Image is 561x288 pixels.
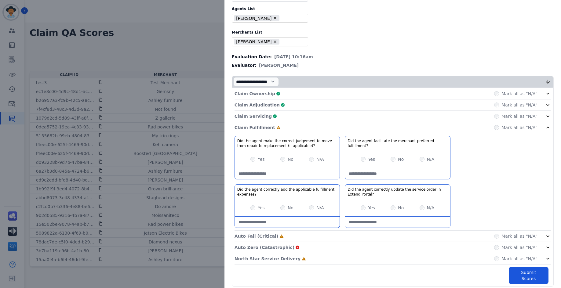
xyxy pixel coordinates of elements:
[258,156,265,162] label: Yes
[234,39,279,45] li: [PERSON_NAME]
[273,39,277,44] button: Remove Ashley - Reguard
[237,187,337,197] h3: Did the agent correctly add the applicable fulfillment expenses?
[501,113,537,119] label: Mark all as "N/A"
[501,244,537,250] label: Mark all as "N/A"
[235,91,275,97] p: Claim Ownership
[348,139,447,148] h3: Did the agent facilitate the merchant-preferred fulfillment?
[316,205,324,211] label: N/A
[259,62,299,68] span: [PERSON_NAME]
[509,267,548,284] button: Submit Scores
[368,205,375,211] label: Yes
[501,91,537,97] label: Mark all as "N/A"
[234,15,279,21] li: [PERSON_NAME]
[398,156,404,162] label: No
[235,113,272,119] p: Claim Servicing
[398,205,404,211] label: No
[237,139,337,148] h3: Did the agent make the correct judgement to move from repair to replacement (if applicable)?
[232,62,554,68] div: Evaluator:
[235,244,294,250] p: Auto Zero (Catastrophic)
[235,124,275,131] p: Claim Fulfillment
[235,233,278,239] p: Auto Fail (Critical)
[368,156,375,162] label: Yes
[501,256,537,262] label: Mark all as "N/A"
[501,102,537,108] label: Mark all as "N/A"
[232,6,554,11] label: Agents List
[348,187,447,197] h3: Did the agent correctly update the service order in Extend Portal?
[235,102,280,108] p: Claim Adjudication
[288,156,293,162] label: No
[258,205,265,211] label: Yes
[233,38,304,45] ul: selected options
[427,156,435,162] label: N/A
[274,54,313,60] span: [DATE] 10:16am
[501,233,537,239] label: Mark all as "N/A"
[427,205,435,211] label: N/A
[233,15,304,22] ul: selected options
[273,16,277,20] button: Remove Bonnie Lettimore
[232,54,554,60] div: Evaluation Date:
[501,124,537,131] label: Mark all as "N/A"
[316,156,324,162] label: N/A
[235,256,301,262] p: North Star Service Delivery
[288,205,293,211] label: No
[232,30,554,35] label: Merchants List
